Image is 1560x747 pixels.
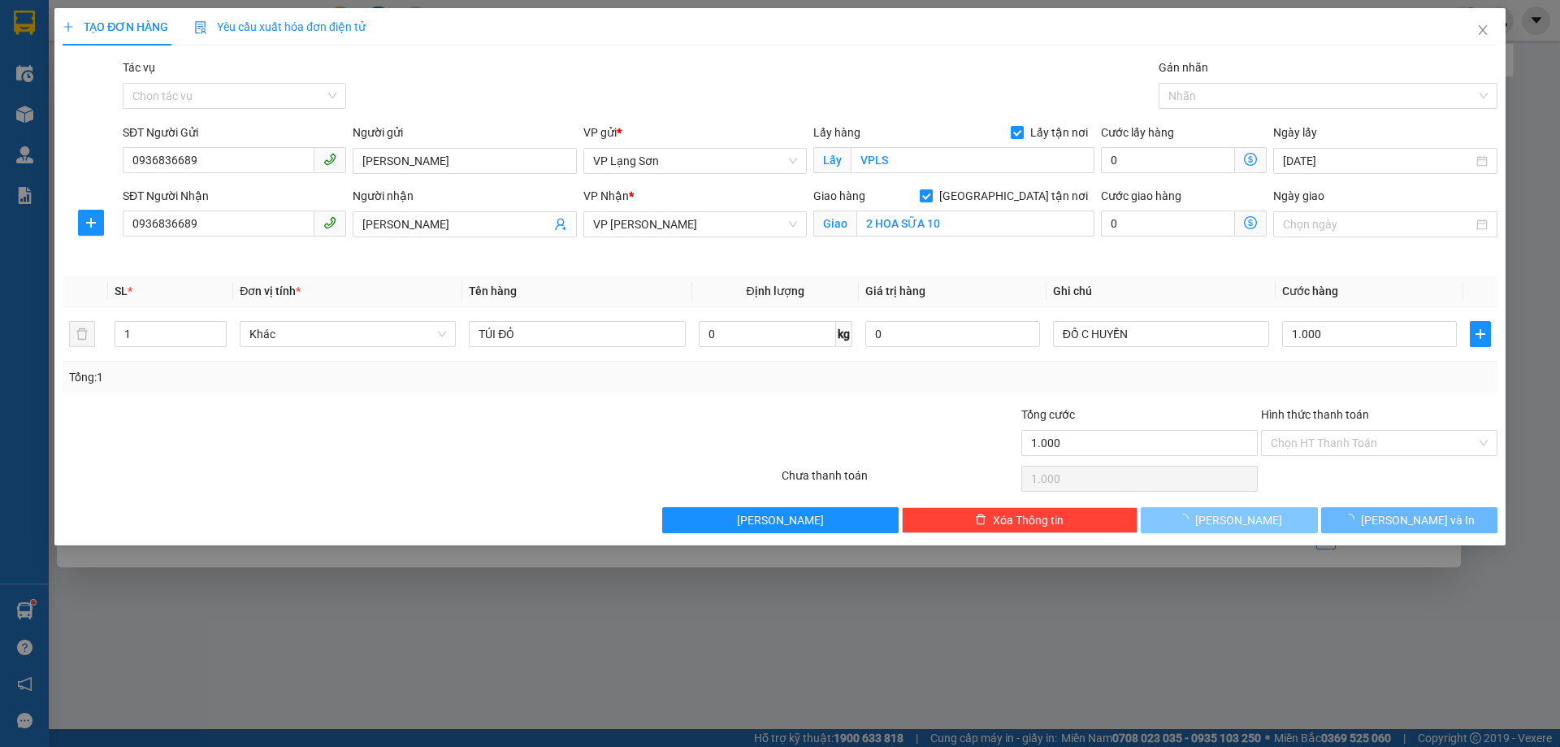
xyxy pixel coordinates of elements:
[79,216,103,229] span: plus
[323,153,336,166] span: phone
[1273,126,1317,139] label: Ngày lấy
[1024,124,1094,141] span: Lấy tận nơi
[593,149,797,173] span: VP Lạng Sơn
[469,284,517,297] span: Tên hàng
[1361,511,1475,529] span: [PERSON_NAME] và In
[123,61,155,74] label: Tác vụ
[115,284,128,297] span: SL
[780,467,1020,495] div: Chưa thanh toán
[1046,276,1276,307] th: Ghi chú
[63,21,74,33] span: plus
[856,211,1094,237] input: Giao tận nơi
[1053,321,1269,347] input: Ghi Chú
[194,20,366,33] span: Yêu cầu xuất hóa đơn điện tử
[813,189,865,202] span: Giao hàng
[194,21,207,34] img: icon
[123,187,346,205] div: SĐT Người Nhận
[902,507,1138,533] button: deleteXóa Thông tin
[78,210,104,236] button: plus
[1321,507,1497,533] button: [PERSON_NAME] và In
[933,187,1094,205] span: [GEOGRAPHIC_DATA] tận nơi
[993,511,1064,529] span: Xóa Thông tin
[469,321,685,347] input: VD: Bàn, Ghế
[1244,216,1257,229] span: dollar-circle
[583,124,807,141] div: VP gửi
[69,368,602,386] div: Tổng: 1
[813,211,856,237] span: Giao
[1476,24,1489,37] span: close
[1470,321,1491,347] button: plus
[813,126,860,139] span: Lấy hàng
[1244,153,1257,166] span: dollar-circle
[1101,211,1235,237] input: Cước giao hàng
[69,321,95,347] button: delete
[249,322,446,346] span: Khác
[836,321,852,347] span: kg
[123,124,346,141] div: SĐT Người Gửi
[851,147,1094,173] input: Lấy tận nơi
[593,212,797,237] span: VP Minh Khai
[1471,328,1490,341] span: plus
[1195,511,1282,529] span: [PERSON_NAME]
[747,284,804,297] span: Định lượng
[353,124,576,141] div: Người gửi
[583,189,629,202] span: VP Nhận
[1460,8,1506,54] button: Close
[1141,507,1317,533] button: [PERSON_NAME]
[1101,189,1181,202] label: Cước giao hàng
[1021,408,1075,421] span: Tổng cước
[1282,284,1338,297] span: Cước hàng
[554,218,567,231] span: user-add
[1283,152,1472,170] input: Ngày lấy
[1343,514,1361,525] span: loading
[1101,147,1235,173] input: Cước lấy hàng
[1273,189,1324,202] label: Ngày giao
[240,284,301,297] span: Đơn vị tính
[865,284,925,297] span: Giá trị hàng
[813,147,851,173] span: Lấy
[1159,61,1208,74] label: Gán nhãn
[1261,408,1369,421] label: Hình thức thanh toán
[865,321,1040,347] input: 0
[353,187,576,205] div: Người nhận
[1177,514,1195,525] span: loading
[323,216,336,229] span: phone
[662,507,899,533] button: [PERSON_NAME]
[1283,215,1472,233] input: Ngày giao
[737,511,824,529] span: [PERSON_NAME]
[975,514,986,527] span: delete
[1101,126,1174,139] label: Cước lấy hàng
[63,20,168,33] span: TẠO ĐƠN HÀNG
